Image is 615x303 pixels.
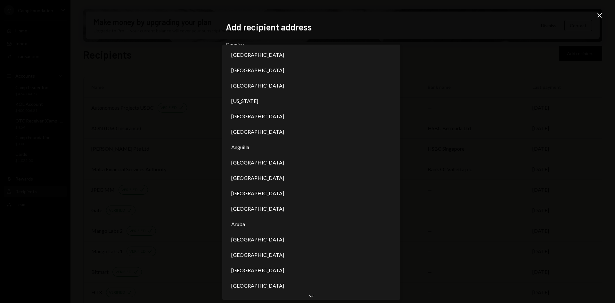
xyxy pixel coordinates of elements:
[231,174,284,182] span: [GEOGRAPHIC_DATA]
[226,41,389,48] label: Country
[231,143,249,151] span: Anguilla
[231,159,284,166] span: [GEOGRAPHIC_DATA]
[231,128,284,136] span: [GEOGRAPHIC_DATA]
[231,51,284,59] span: [GEOGRAPHIC_DATA]
[231,266,284,274] span: [GEOGRAPHIC_DATA]
[231,113,284,120] span: [GEOGRAPHIC_DATA]
[231,282,284,290] span: [GEOGRAPHIC_DATA]
[231,66,284,74] span: [GEOGRAPHIC_DATA]
[231,97,258,105] span: [US_STATE]
[231,251,284,259] span: [GEOGRAPHIC_DATA]
[231,189,284,197] span: [GEOGRAPHIC_DATA]
[231,236,284,243] span: [GEOGRAPHIC_DATA]
[231,220,245,228] span: Aruba
[231,82,284,89] span: [GEOGRAPHIC_DATA]
[226,21,389,33] h2: Add recipient address
[231,205,284,213] span: [GEOGRAPHIC_DATA]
